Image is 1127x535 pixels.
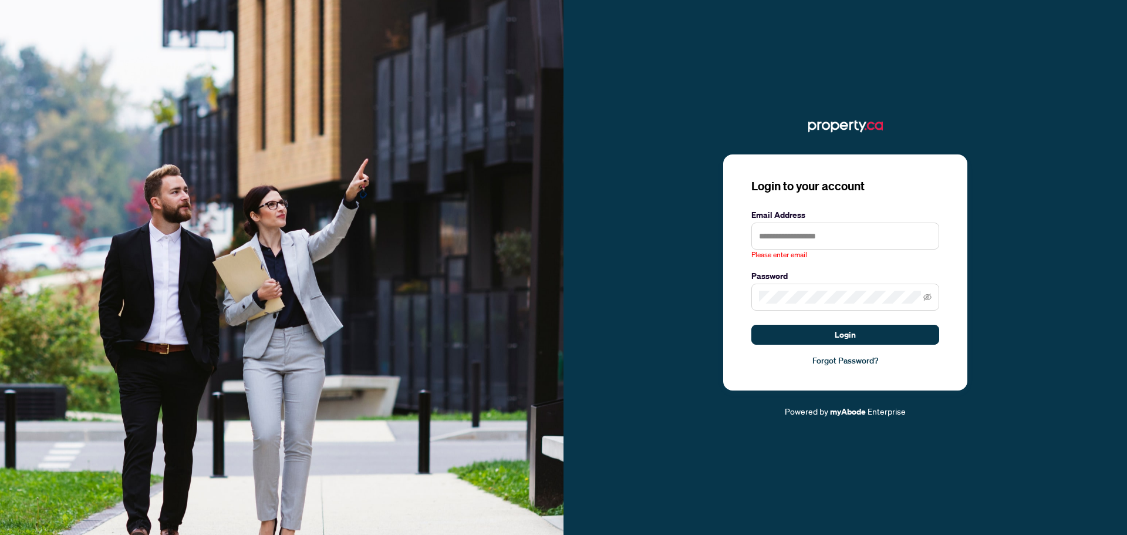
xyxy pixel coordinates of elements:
[868,406,906,416] span: Enterprise
[751,354,939,367] a: Forgot Password?
[751,250,807,261] span: Please enter email
[751,208,939,221] label: Email Address
[751,178,939,194] h3: Login to your account
[835,325,856,344] span: Login
[751,325,939,345] button: Login
[785,406,828,416] span: Powered by
[923,293,932,301] span: eye-invisible
[751,270,939,282] label: Password
[808,117,883,136] img: ma-logo
[830,405,866,418] a: myAbode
